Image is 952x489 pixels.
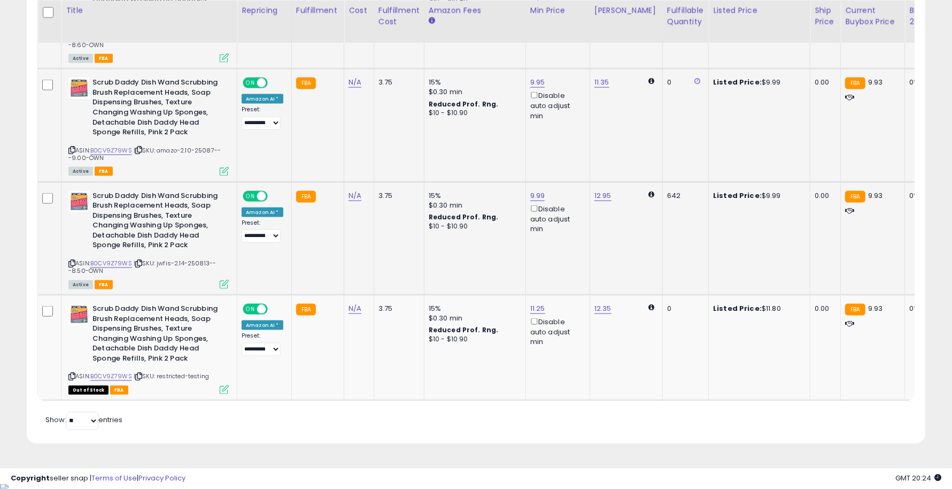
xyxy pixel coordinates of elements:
div: Cost [349,5,369,16]
div: 15% [429,304,517,314]
span: ON [244,305,257,314]
div: ASIN: [68,191,229,288]
small: Amazon Fees. [429,16,435,26]
div: 3.75 [378,191,416,201]
div: Fulfillable Quantity [667,5,704,27]
a: N/A [349,77,361,88]
a: B0CV9Z79WS [90,146,132,155]
div: $0.30 min [429,201,517,210]
div: 15% [429,78,517,87]
a: 11.25 [530,303,545,314]
span: All listings currently available for purchase on Amazon [68,280,93,289]
div: ASIN: [68,78,229,174]
div: Fulfillment [296,5,339,16]
a: 12.95 [594,190,612,201]
div: Amazon Fees [429,5,521,16]
b: Listed Price: [713,77,762,87]
div: $10 - $10.90 [429,222,517,231]
div: $9.99 [713,78,802,87]
span: FBA [110,386,128,395]
span: FBA [95,54,113,63]
span: 2025-09-7 20:24 GMT [895,473,941,483]
div: Repricing [242,5,287,16]
b: Scrub Daddy Dish Wand Scrubbing Brush Replacement Heads, Soap Dispensing Brushes, Texture Changin... [92,78,222,140]
div: seller snap | | [11,473,185,484]
span: ON [244,192,257,201]
b: Reduced Prof. Rng. [429,325,499,334]
div: Current Buybox Price [845,5,900,27]
small: FBA [296,304,316,316]
div: $0.30 min [429,314,517,323]
span: All listings that are currently out of stock and unavailable for purchase on Amazon [68,386,109,395]
span: 9.93 [868,77,883,87]
a: Privacy Policy [138,473,185,483]
div: Amazon AI * [242,320,283,330]
span: | SKU: amazo-2.10-25087---9.00-OWN [68,146,221,162]
span: OFF [266,305,283,314]
div: Listed Price [713,5,806,16]
div: Disable auto adjust min [530,316,582,347]
div: $10 - $10.90 [429,335,517,344]
div: Disable auto adjust min [530,203,582,234]
div: 0.00 [815,78,832,87]
div: 0 [667,78,700,87]
span: | SKU: jwfis-2.14-250813---8.50-OWN [68,259,216,275]
a: 12.35 [594,303,612,314]
div: 642 [667,191,700,201]
div: 0% [909,191,945,201]
div: Fulfillment Cost [378,5,420,27]
b: Scrub Daddy Dish Wand Scrubbing Brush Replacement Heads, Soap Dispensing Brushes, Texture Changin... [92,191,222,253]
div: 3.75 [378,304,416,314]
div: $11.80 [713,304,802,314]
div: $0.30 min [429,87,517,97]
a: 9.95 [530,77,545,88]
span: 9.93 [868,303,883,314]
div: $10 - $10.90 [429,109,517,118]
b: Listed Price: [713,190,762,201]
b: Listed Price: [713,303,762,314]
span: FBA [95,280,113,289]
span: ON [244,79,257,88]
div: Amazon AI * [242,208,283,217]
div: ASIN: [68,304,229,393]
strong: Copyright [11,473,50,483]
small: FBA [845,304,865,316]
span: All listings currently available for purchase on Amazon [68,167,93,176]
a: Terms of Use [91,473,137,483]
div: Disable auto adjust min [530,90,582,120]
span: | SKU: restricted-testing [134,372,209,380]
img: 51QEZ2H2EiL._SL40_.jpg [68,304,90,325]
span: Show: entries [45,415,122,425]
b: Scrub Daddy Dish Wand Scrubbing Brush Replacement Heads, Soap Dispensing Brushes, Texture Changin... [92,304,222,366]
a: B0CV9Z79WS [90,259,132,268]
span: 9.93 [868,190,883,201]
div: BB Share 24h. [909,5,948,27]
a: 9.99 [530,190,545,201]
div: 3.75 [378,78,416,87]
b: Reduced Prof. Rng. [429,212,499,221]
a: N/A [349,190,361,201]
b: Reduced Prof. Rng. [429,100,499,109]
span: OFF [266,79,283,88]
div: [PERSON_NAME] [594,5,658,16]
small: FBA [845,78,865,89]
span: FBA [95,167,113,176]
a: 11.35 [594,77,609,88]
div: 0 [667,304,700,314]
a: N/A [349,303,361,314]
small: FBA [296,78,316,89]
div: Preset: [242,332,283,356]
div: Title [66,5,233,16]
div: 15% [429,191,517,201]
span: OFF [266,192,283,201]
div: Ship Price [815,5,836,27]
div: 0% [909,304,945,314]
div: 0.00 [815,191,832,201]
img: 51QEZ2H2EiL._SL40_.jpg [68,78,90,99]
div: 0.00 [815,304,832,314]
a: B0CV9Z79WS [90,372,132,381]
div: 0% [909,78,945,87]
div: Amazon AI * [242,94,283,104]
img: 51QEZ2H2EiL._SL40_.jpg [68,191,90,212]
div: Min Price [530,5,585,16]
